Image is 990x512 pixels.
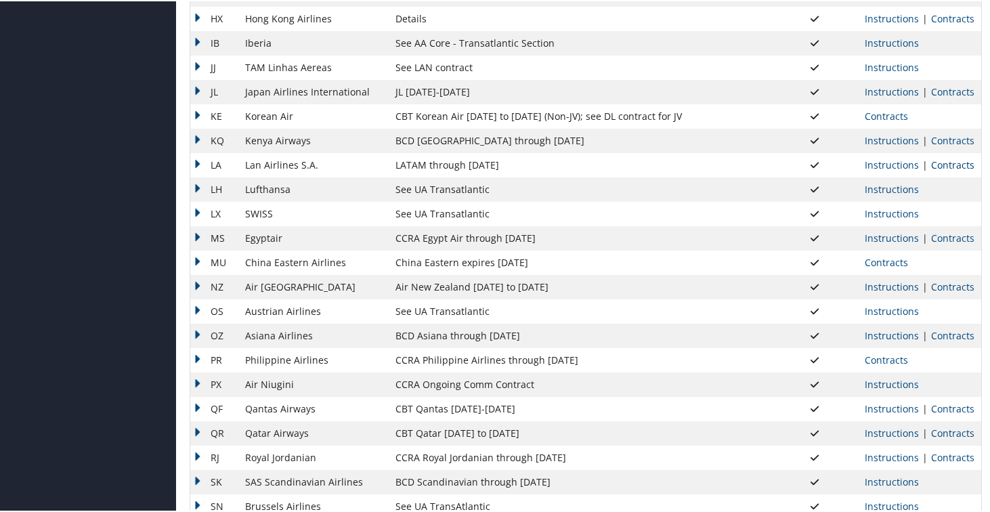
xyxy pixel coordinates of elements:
td: Lan Airlines S.A. [238,152,389,176]
td: MS [190,225,238,249]
a: View Ticketing Instructions [865,474,919,487]
td: PX [190,371,238,396]
a: View Contracts [931,279,974,292]
a: View Contracts [865,108,908,121]
td: Kenya Airways [238,127,389,152]
td: BCD [GEOGRAPHIC_DATA] through [DATE] [389,127,689,152]
a: View Contracts [931,230,974,243]
td: JJ [190,54,238,79]
td: China Eastern expires [DATE] [389,249,689,274]
td: OZ [190,322,238,347]
td: IB [190,30,238,54]
td: Qantas Airways [238,396,389,420]
td: RJ [190,444,238,469]
a: View Ticketing Instructions [865,11,919,24]
td: MU [190,249,238,274]
td: CBT Qatar [DATE] to [DATE] [389,420,689,444]
span: | [919,450,931,463]
a: View Contracts [931,157,974,170]
a: View Ticketing Instructions [865,303,919,316]
a: View Ticketing Instructions [865,206,919,219]
td: CCRA Royal Jordanian through [DATE] [389,444,689,469]
a: View Ticketing Instructions [865,328,919,341]
td: BCD Scandinavian through [DATE] [389,469,689,493]
a: View Ticketing Instructions [865,401,919,414]
td: See UA Transatlantic [389,298,689,322]
td: Iberia [238,30,389,54]
span: | [919,425,931,438]
a: View Contracts [865,352,908,365]
a: View Contracts [931,84,974,97]
a: View Contracts [931,425,974,438]
span: | [919,157,931,170]
td: Lufthansa [238,176,389,200]
td: Qatar Airways [238,420,389,444]
span: | [919,84,931,97]
td: Egyptair [238,225,389,249]
td: LA [190,152,238,176]
a: View Contracts [931,328,974,341]
td: LH [190,176,238,200]
td: Asiana Airlines [238,322,389,347]
td: JL [DATE]-[DATE] [389,79,689,103]
span: | [919,133,931,146]
span: | [919,11,931,24]
a: View Ticketing Instructions [865,377,919,389]
td: CCRA Ongoing Comm Contract [389,371,689,396]
td: Korean Air [238,103,389,127]
a: View Contracts [931,450,974,463]
span: | [919,328,931,341]
span: | [919,230,931,243]
td: LATAM through [DATE] [389,152,689,176]
td: JL [190,79,238,103]
td: Austrian Airlines [238,298,389,322]
td: KE [190,103,238,127]
td: QR [190,420,238,444]
td: See LAN contract [389,54,689,79]
td: Philippine Airlines [238,347,389,371]
span: | [919,279,931,292]
a: View Ticketing Instructions [865,35,919,48]
td: CBT Korean Air [DATE] to [DATE] (Non-JV); see DL contract for JV [389,103,689,127]
td: HX [190,5,238,30]
td: See UA Transatlantic [389,176,689,200]
td: CCRA Philippine Airlines through [DATE] [389,347,689,371]
a: View Ticketing Instructions [865,157,919,170]
td: KQ [190,127,238,152]
td: TAM Linhas Aereas [238,54,389,79]
a: View Ticketing Instructions [865,498,919,511]
a: View Contracts [931,133,974,146]
td: SK [190,469,238,493]
td: BCD Asiana through [DATE] [389,322,689,347]
a: View Contracts [865,255,908,268]
td: PR [190,347,238,371]
a: View Contracts [931,11,974,24]
a: View Ticketing Instructions [865,60,919,72]
td: QF [190,396,238,420]
td: Air New Zealand [DATE] to [DATE] [389,274,689,298]
td: See UA Transatlantic [389,200,689,225]
a: View Ticketing Instructions [865,279,919,292]
td: SAS Scandinavian Airlines [238,469,389,493]
td: LX [190,200,238,225]
td: Air [GEOGRAPHIC_DATA] [238,274,389,298]
td: Details [389,5,689,30]
td: Hong Kong Airlines [238,5,389,30]
td: SWISS [238,200,389,225]
td: China Eastern Airlines [238,249,389,274]
td: Air Niugini [238,371,389,396]
td: CBT Qantas [DATE]-[DATE] [389,396,689,420]
td: CCRA Egypt Air through [DATE] [389,225,689,249]
td: NZ [190,274,238,298]
a: View Contracts [931,401,974,414]
a: View Ticketing Instructions [865,450,919,463]
a: View Ticketing Instructions [865,230,919,243]
a: View Ticketing Instructions [865,133,919,146]
span: | [919,401,931,414]
td: Japan Airlines International [238,79,389,103]
td: Royal Jordanian [238,444,389,469]
a: View Ticketing Instructions [865,425,919,438]
td: OS [190,298,238,322]
a: View Ticketing Instructions [865,182,919,194]
a: View Ticketing Instructions [865,84,919,97]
